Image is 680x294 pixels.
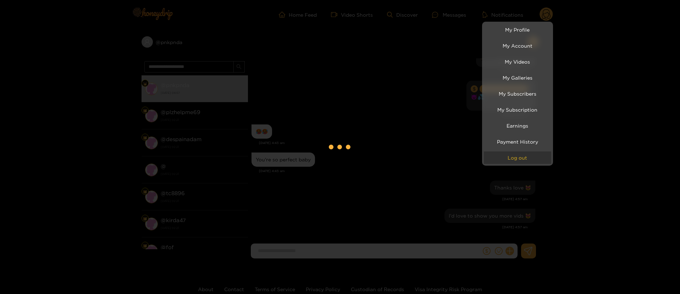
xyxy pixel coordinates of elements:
a: My Videos [484,55,551,68]
a: My Account [484,39,551,52]
a: Payment History [484,135,551,148]
a: Earnings [484,119,551,132]
a: My Galleries [484,71,551,84]
a: My Subscribers [484,87,551,100]
a: My Profile [484,23,551,36]
a: My Subscription [484,103,551,116]
button: Log out [484,151,551,164]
